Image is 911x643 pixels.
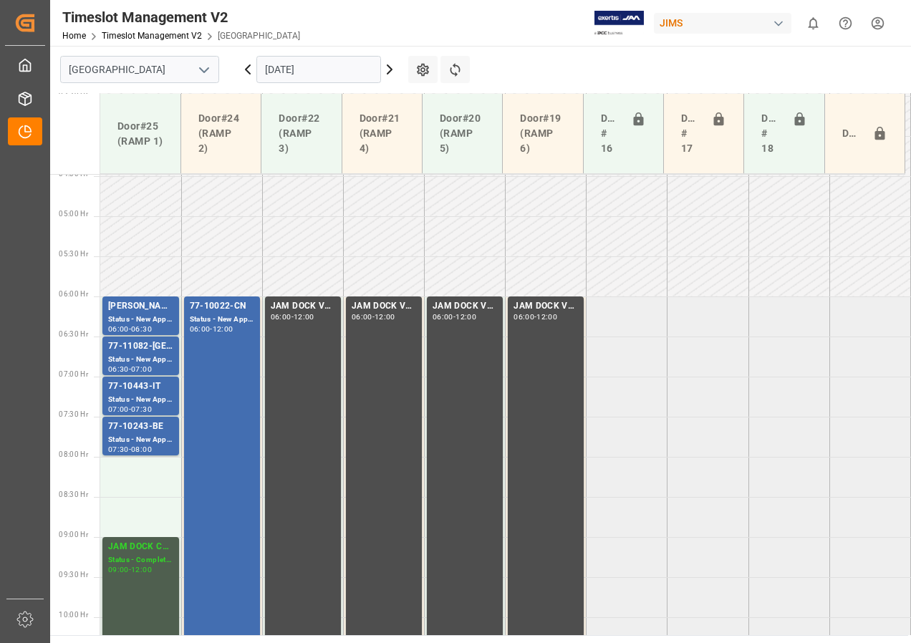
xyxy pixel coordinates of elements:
[59,370,88,378] span: 07:00 Hr
[190,326,211,332] div: 06:00
[108,366,129,372] div: 06:30
[131,366,152,372] div: 07:00
[594,11,644,36] img: Exertis%20JAM%20-%20Email%20Logo.jpg_1722504956.jpg
[59,531,88,538] span: 09:00 Hr
[190,314,254,326] div: Status - New Appointment
[129,366,131,372] div: -
[595,105,625,162] div: Doors # 16
[129,566,131,573] div: -
[455,314,476,320] div: 12:00
[434,105,491,162] div: Door#20 (RAMP 5)
[756,105,786,162] div: Doors # 18
[273,105,329,162] div: Door#22 (RAMP 3)
[271,299,335,314] div: JAM DOCK VOLUME CONTROL
[453,314,455,320] div: -
[59,571,88,579] span: 09:30 Hr
[59,290,88,298] span: 06:00 Hr
[829,7,862,39] button: Help Center
[213,326,233,332] div: 12:00
[108,420,173,434] div: 77-10243-BE
[108,326,129,332] div: 06:00
[271,314,291,320] div: 06:00
[534,314,536,320] div: -
[190,299,254,314] div: 77-10022-CN
[352,299,416,314] div: JAM DOCK VOLUME CONTROL
[59,330,88,338] span: 06:30 Hr
[112,113,169,155] div: Door#25 (RAMP 1)
[210,326,212,332] div: -
[59,490,88,498] span: 08:30 Hr
[797,7,829,39] button: show 0 new notifications
[514,105,571,162] div: Door#19 (RAMP 6)
[108,434,173,446] div: Status - New Appointment
[256,56,381,83] input: DD-MM-YYYY
[514,314,534,320] div: 06:00
[102,31,202,41] a: Timeslot Management V2
[108,379,173,394] div: 77-10443-IT
[129,326,131,332] div: -
[354,105,410,162] div: Door#21 (RAMP 4)
[60,56,219,83] input: Type to search/select
[131,406,152,412] div: 07:30
[62,6,300,28] div: Timeslot Management V2
[294,314,314,320] div: 12:00
[59,210,88,218] span: 05:00 Hr
[62,31,86,41] a: Home
[108,314,173,326] div: Status - New Appointment
[108,566,129,573] div: 09:00
[59,611,88,619] span: 10:00 Hr
[108,354,173,366] div: Status - New Appointment
[129,406,131,412] div: -
[193,59,214,81] button: open menu
[372,314,375,320] div: -
[131,446,152,453] div: 08:00
[108,339,173,354] div: 77-11082-[GEOGRAPHIC_DATA]
[108,554,173,566] div: Status - Completed
[375,314,395,320] div: 12:00
[108,446,129,453] div: 07:30
[536,314,557,320] div: 12:00
[59,410,88,418] span: 07:30 Hr
[654,9,797,37] button: JIMS
[514,299,578,314] div: JAM DOCK VOLUME CONTROL
[433,314,453,320] div: 06:00
[108,394,173,406] div: Status - New Appointment
[352,314,372,320] div: 06:00
[131,566,152,573] div: 12:00
[59,450,88,458] span: 08:00 Hr
[193,105,249,162] div: Door#24 (RAMP 2)
[131,326,152,332] div: 06:30
[108,299,173,314] div: [PERSON_NAME]
[291,314,294,320] div: -
[837,120,867,148] div: Door#23
[129,446,131,453] div: -
[108,406,129,412] div: 07:00
[59,250,88,258] span: 05:30 Hr
[675,105,705,162] div: Doors # 17
[433,299,497,314] div: JAM DOCK VOLUME CONTROL
[654,13,791,34] div: JIMS
[108,540,173,554] div: JAM DOCK CONTROL / MONTH END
